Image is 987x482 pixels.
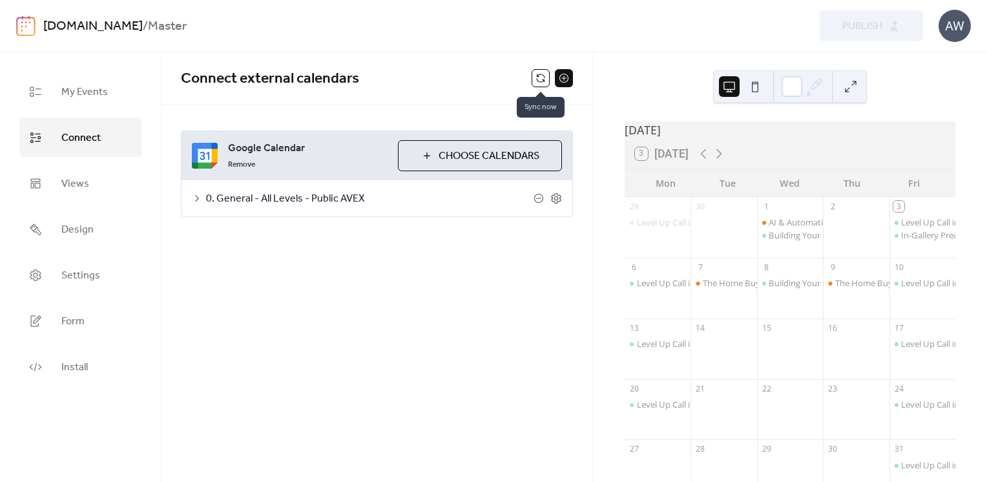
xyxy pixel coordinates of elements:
[757,216,823,228] div: AI & Automation in Real Estate: Tools for Modern Agents
[637,399,727,410] div: Level Up Call in Spanish
[827,201,838,212] div: 2
[889,338,955,350] div: Level Up Call in English
[629,322,639,333] div: 13
[893,322,904,333] div: 17
[206,191,534,207] span: 0. General - All Levels - Public AVEX
[148,14,187,39] b: Master
[629,383,639,394] div: 20
[761,262,772,273] div: 8
[695,201,706,212] div: 30
[695,383,706,394] div: 21
[398,140,562,171] button: Choose Calendars
[761,383,772,394] div: 22
[19,255,141,295] a: Settings
[827,383,838,394] div: 23
[883,170,945,196] div: Fri
[61,220,94,240] span: Design
[695,444,706,455] div: 28
[703,277,887,289] div: The Home Buying Process from A to Z in English
[823,277,889,289] div: The Home Buying Process from A to Z in Spanish
[228,160,255,170] span: Remove
[761,444,772,455] div: 29
[695,322,706,333] div: 14
[61,174,89,194] span: Views
[19,347,141,386] a: Install
[629,444,639,455] div: 27
[889,229,955,241] div: In-Gallery Preconstruction Sales Training
[637,338,727,350] div: Level Up Call in Spanish
[769,229,957,241] div: Building Your Real Estate Business Plan in English
[61,266,100,286] span: Settings
[889,277,955,289] div: Level Up Call in English
[625,399,691,410] div: Level Up Call in Spanish
[43,14,143,39] a: [DOMAIN_NAME]
[625,121,955,138] div: [DATE]
[16,16,36,36] img: logo
[827,322,838,333] div: 16
[759,170,821,196] div: Wed
[893,262,904,273] div: 10
[625,216,691,228] div: Level Up Call in Spanish
[757,277,823,289] div: Building Your Real Estate Business Plan in Spanish
[61,82,108,102] span: My Events
[827,262,838,273] div: 9
[889,399,955,410] div: Level Up Call in English
[827,444,838,455] div: 30
[228,141,388,156] span: Google Calendar
[889,216,955,228] div: Level Up Call in English
[697,170,759,196] div: Tue
[61,357,88,377] span: Install
[625,338,691,350] div: Level Up Call in Spanish
[629,201,639,212] div: 29
[761,201,772,212] div: 1
[19,301,141,341] a: Form
[181,65,359,93] span: Connect external calendars
[19,118,141,157] a: Connect
[439,149,539,164] span: Choose Calendars
[192,143,218,169] img: google
[821,170,883,196] div: Thu
[19,209,141,249] a: Design
[893,383,904,394] div: 24
[625,277,691,289] div: Level Up Call in Spanish
[769,277,961,289] div: Building Your Real Estate Business Plan in Spanish
[769,216,985,228] div: AI & Automation in Real Estate: Tools for Modern Agents
[19,163,141,203] a: Views
[61,128,101,148] span: Connect
[893,201,904,212] div: 3
[517,97,565,118] span: Sync now
[143,14,148,39] b: /
[637,277,727,289] div: Level Up Call in Spanish
[635,170,697,196] div: Mon
[893,444,904,455] div: 31
[19,72,141,111] a: My Events
[757,229,823,241] div: Building Your Real Estate Business Plan in English
[939,10,971,42] div: AW
[889,459,955,471] div: Level Up Call in English
[61,311,85,331] span: Form
[691,277,756,289] div: The Home Buying Process from A to Z in English
[637,216,727,228] div: Level Up Call in Spanish
[761,322,772,333] div: 15
[695,262,706,273] div: 7
[629,262,639,273] div: 6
